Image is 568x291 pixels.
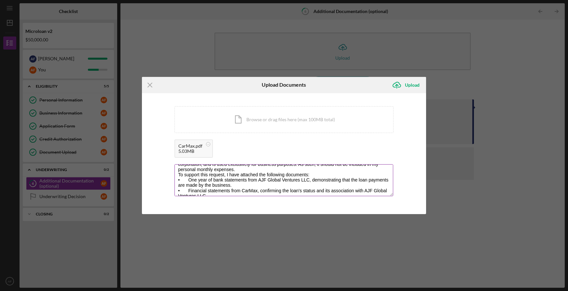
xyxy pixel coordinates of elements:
div: CarMax.pdf [178,143,202,149]
div: 5.03MB [178,149,202,154]
textarea: Dear TMC Community Capital, I am writing to clarify the status of a CarMax auto loan with a month... [174,164,393,196]
div: Upload [405,79,420,92]
button: Upload [389,79,426,92]
h6: Upload Documents [262,82,306,88]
